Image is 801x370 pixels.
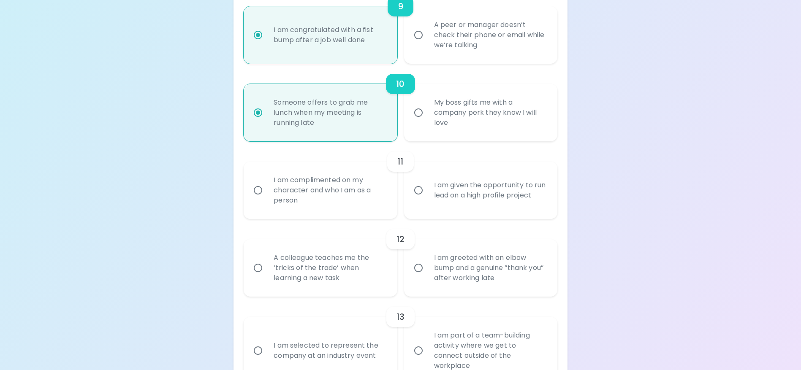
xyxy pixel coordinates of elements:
[244,64,557,141] div: choice-group-check
[396,77,405,91] h6: 10
[244,141,557,219] div: choice-group-check
[427,10,553,60] div: A peer or manager doesn’t check their phone or email while we’re talking
[267,165,392,216] div: I am complimented on my character and who I am as a person
[396,310,405,324] h6: 13
[267,15,392,55] div: I am congratulated with a fist bump after a job well done
[427,243,553,293] div: I am greeted with an elbow bump and a genuine “thank you” after working late
[427,87,553,138] div: My boss gifts me with a company perk they know I will love
[244,219,557,297] div: choice-group-check
[427,170,553,211] div: I am given the opportunity to run lead on a high profile project
[397,155,403,168] h6: 11
[267,243,392,293] div: A colleague teaches me the ‘tricks of the trade’ when learning a new task
[396,232,405,246] h6: 12
[267,87,392,138] div: Someone offers to grab me lunch when my meeting is running late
